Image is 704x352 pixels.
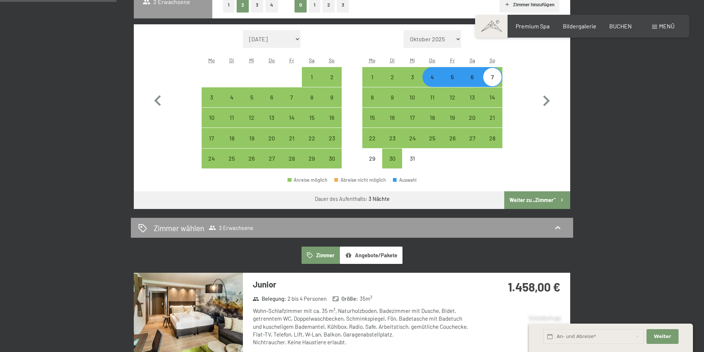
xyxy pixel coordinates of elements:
[322,67,342,87] div: Anreise möglich
[147,30,168,169] button: Vorheriger Monat
[402,87,422,107] div: Wed Dec 10 2025
[202,87,222,107] div: Anreise möglich
[483,135,502,154] div: 28
[422,128,442,148] div: Thu Dec 25 2025
[302,247,340,264] button: Zimmer
[282,87,302,107] div: Fri Nov 07 2025
[382,67,402,87] div: Tue Dec 02 2025
[302,108,322,128] div: Anreise möglich
[222,149,241,168] div: Tue Nov 25 2025
[303,94,321,113] div: 8
[462,67,482,87] div: Anreise möglich
[209,224,253,231] span: 2 Erwachsene
[383,156,401,174] div: 30
[323,156,341,174] div: 30
[423,115,442,133] div: 18
[563,22,596,29] a: Bildergalerie
[340,247,402,264] button: Angebote/Pakete
[363,135,381,154] div: 22
[302,149,322,168] div: Anreise möglich
[463,135,481,154] div: 27
[202,135,221,154] div: 17
[322,108,342,128] div: Sun Nov 16 2025
[383,135,401,154] div: 23
[253,307,472,346] div: Wohn-Schlafzimmer mit ca. 35 m², Naturholzboden, Badezimmer mit Dusche, Bidet, getrenntem WC, Dop...
[202,108,222,128] div: Anreise möglich
[322,149,342,168] div: Anreise möglich
[422,87,442,107] div: Anreise möglich
[302,87,322,107] div: Sat Nov 08 2025
[462,108,482,128] div: Anreise möglich
[362,149,382,168] div: Mon Dec 29 2025
[202,128,222,148] div: Mon Nov 17 2025
[262,115,281,133] div: 13
[202,87,222,107] div: Mon Nov 03 2025
[322,128,342,148] div: Anreise möglich
[393,178,417,182] div: Auswahl
[402,149,422,168] div: Wed Dec 31 2025
[429,57,435,63] abbr: Donnerstag
[482,87,502,107] div: Sun Dec 14 2025
[262,135,281,154] div: 20
[154,223,204,233] h2: Zimmer wählen
[362,128,382,148] div: Anreise möglich
[282,135,301,154] div: 21
[242,108,262,128] div: Anreise möglich
[282,108,302,128] div: Fri Nov 14 2025
[422,67,442,87] div: Thu Dec 04 2025
[402,108,422,128] div: Wed Dec 17 2025
[422,67,442,87] div: Anreise möglich
[423,74,442,93] div: 4
[202,156,221,174] div: 24
[309,57,314,63] abbr: Samstag
[242,87,262,107] div: Anreise möglich
[362,87,382,107] div: Anreise möglich
[242,128,262,148] div: Wed Nov 19 2025
[362,67,382,87] div: Mon Dec 01 2025
[482,87,502,107] div: Anreise möglich
[282,149,302,168] div: Fri Nov 28 2025
[462,87,482,107] div: Anreise möglich
[403,156,421,174] div: 31
[252,295,286,303] strong: Belegung :
[322,87,342,107] div: Sun Nov 09 2025
[222,87,241,107] div: Anreise möglich
[362,108,382,128] div: Anreise möglich
[382,67,402,87] div: Anreise möglich
[282,128,302,148] div: Fri Nov 21 2025
[382,108,402,128] div: Anreise möglich
[390,57,395,63] abbr: Dienstag
[483,74,502,93] div: 7
[222,115,241,133] div: 11
[303,74,321,93] div: 1
[482,128,502,148] div: Sun Dec 28 2025
[242,108,262,128] div: Wed Nov 12 2025
[322,149,342,168] div: Sun Nov 30 2025
[403,135,421,154] div: 24
[202,115,221,133] div: 10
[516,22,550,29] span: Premium Spa
[303,135,321,154] div: 22
[659,22,675,29] span: Menü
[262,94,281,113] div: 6
[482,108,502,128] div: Anreise möglich
[202,149,222,168] div: Mon Nov 24 2025
[289,57,294,63] abbr: Freitag
[222,149,241,168] div: Anreise möglich
[423,135,442,154] div: 25
[369,57,376,63] abbr: Montag
[202,94,221,113] div: 3
[282,108,302,128] div: Anreise möglich
[443,115,461,133] div: 19
[422,108,442,128] div: Thu Dec 18 2025
[202,149,222,168] div: Anreise möglich
[609,22,632,29] a: BUCHEN
[262,108,282,128] div: Thu Nov 13 2025
[443,74,461,93] div: 5
[249,57,254,63] abbr: Mittwoch
[262,149,282,168] div: Thu Nov 27 2025
[262,149,282,168] div: Anreise möglich
[383,74,401,93] div: 2
[332,295,358,303] strong: Größe :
